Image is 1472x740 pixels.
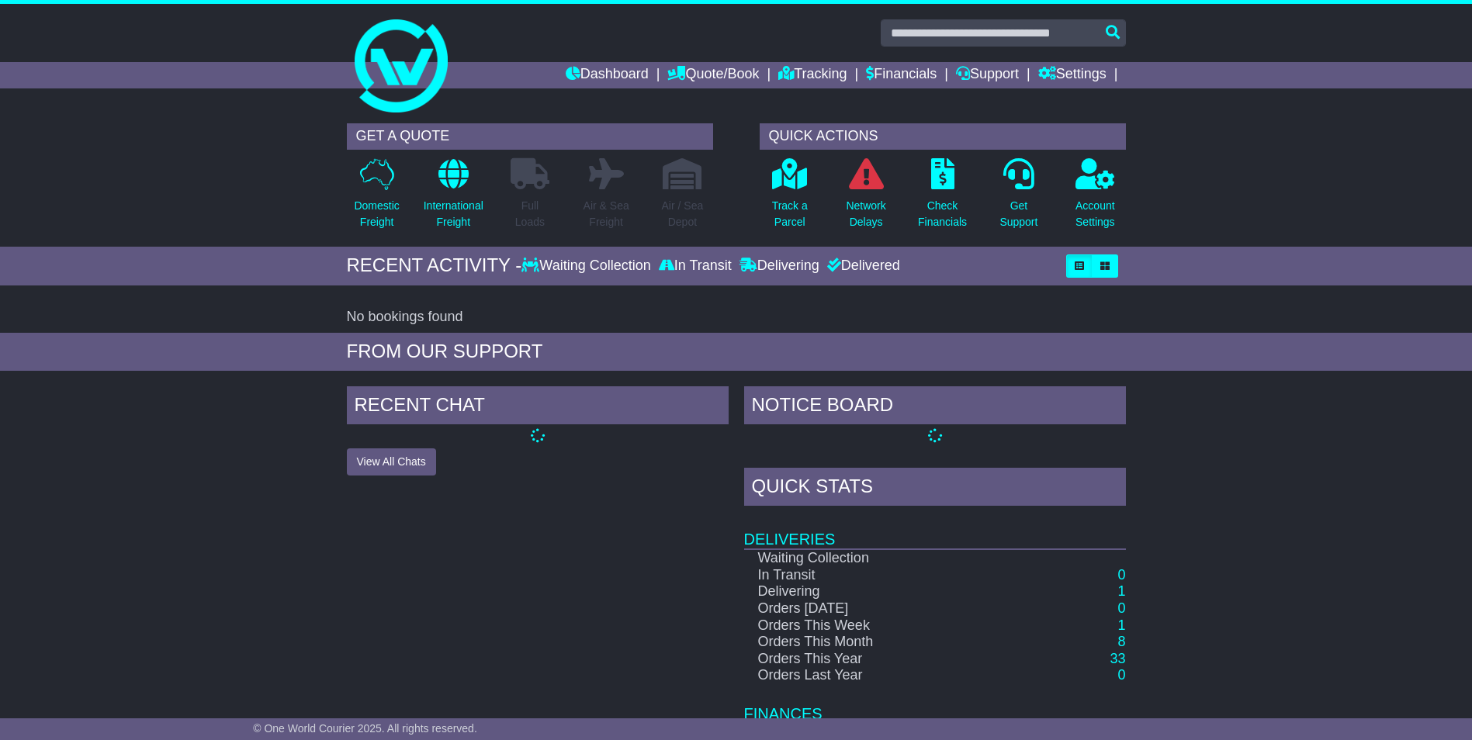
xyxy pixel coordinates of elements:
[999,157,1038,239] a: GetSupport
[744,386,1126,428] div: NOTICE BOARD
[253,722,477,735] span: © One World Courier 2025. All rights reserved.
[1075,157,1116,239] a: AccountSettings
[347,386,729,428] div: RECENT CHAT
[566,62,649,88] a: Dashboard
[655,258,736,275] div: In Transit
[823,258,900,275] div: Delivered
[424,198,483,230] p: International Freight
[744,684,1126,724] td: Finances
[744,567,985,584] td: In Transit
[347,123,713,150] div: GET A QUOTE
[999,198,1037,230] p: Get Support
[347,448,436,475] button: View All Chats
[956,62,1019,88] a: Support
[744,510,1126,549] td: Deliveries
[1117,583,1125,599] a: 1
[1117,667,1125,683] a: 0
[760,123,1126,150] div: QUICK ACTIONS
[1110,651,1125,666] a: 33
[347,309,1126,326] div: No bookings found
[1117,634,1125,649] a: 8
[736,258,823,275] div: Delivering
[584,198,629,230] p: Air & Sea Freight
[511,198,549,230] p: Full Loads
[1117,617,1125,633] a: 1
[771,157,809,239] a: Track aParcel
[744,617,985,635] td: Orders This Week
[1117,567,1125,583] a: 0
[347,341,1126,363] div: FROM OUR SUPPORT
[744,600,985,617] td: Orders [DATE]
[1075,198,1115,230] p: Account Settings
[918,198,967,230] p: Check Financials
[353,157,400,239] a: DomesticFreight
[423,157,484,239] a: InternationalFreight
[521,258,654,275] div: Waiting Collection
[347,254,522,277] div: RECENT ACTIVITY -
[846,198,885,230] p: Network Delays
[1117,600,1125,616] a: 0
[662,198,704,230] p: Air / Sea Depot
[744,468,1126,510] div: Quick Stats
[744,667,985,684] td: Orders Last Year
[667,62,759,88] a: Quote/Book
[772,198,808,230] p: Track a Parcel
[744,583,985,600] td: Delivering
[744,651,985,668] td: Orders This Year
[917,157,968,239] a: CheckFinancials
[744,634,985,651] td: Orders This Month
[354,198,399,230] p: Domestic Freight
[778,62,847,88] a: Tracking
[1038,62,1107,88] a: Settings
[845,157,886,239] a: NetworkDelays
[744,549,985,567] td: Waiting Collection
[866,62,937,88] a: Financials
